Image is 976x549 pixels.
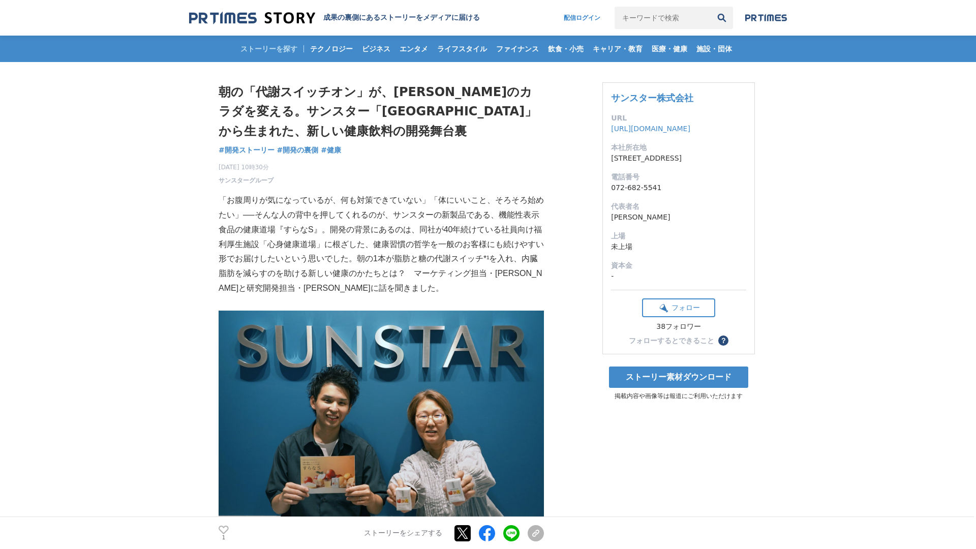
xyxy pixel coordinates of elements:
[219,145,274,156] a: #開発ストーリー
[611,182,746,193] dd: 072-682-5541
[611,153,746,164] dd: [STREET_ADDRESS]
[648,36,691,62] a: 医療・健康
[609,367,748,388] a: ストーリー素材ダウンロード
[189,11,315,25] img: 成果の裏側にあるストーリーをメディアに届ける
[544,44,588,53] span: 飲食・小売
[189,11,480,25] a: 成果の裏側にあるストーリーをメディアに届ける 成果の裏側にあるストーリーをメディアに届ける
[395,44,432,53] span: エンタメ
[277,145,319,155] span: #開発の裏側
[611,93,693,103] a: サンスター株式会社
[611,241,746,252] dd: 未上場
[219,163,273,172] span: [DATE] 10時30分
[629,337,714,344] div: フォローするとできること
[433,44,491,53] span: ライフスタイル
[589,44,647,53] span: キャリア・教育
[219,311,544,528] img: thumbnail_819662a0-a893-11f0-9ca5-471123679b5e.jpg
[642,298,715,317] button: フォロー
[648,44,691,53] span: 医療・健康
[277,145,319,156] a: #開発の裏側
[611,260,746,271] dt: 資本金
[306,44,357,53] span: テクノロジー
[642,322,715,331] div: 38フォロワー
[358,44,394,53] span: ビジネス
[321,145,341,155] span: #健康
[615,7,711,29] input: キーワードで検索
[323,13,480,22] h2: 成果の裏側にあるストーリーをメディアに届ける
[306,36,357,62] a: テクノロジー
[358,36,394,62] a: ビジネス
[219,193,544,296] p: 「お腹周りが気になっているが、何も対策できていない」「体にいいこと、そろそろ始めたい」──そんな人の背中を押してくれるのが、サンスターの新製品である、機能性表示食品の健康道場『すらなS』。開発の...
[718,335,728,346] button: ？
[554,7,611,29] a: 配信ログイン
[720,337,727,344] span: ？
[611,271,746,282] dd: -
[589,36,647,62] a: キャリア・教育
[219,535,229,540] p: 1
[602,392,755,401] p: 掲載内容や画像等は報道にご利用いただけます
[492,44,543,53] span: ファイナンス
[692,36,736,62] a: 施設・団体
[611,212,746,223] dd: [PERSON_NAME]
[692,44,736,53] span: 施設・団体
[544,36,588,62] a: 飲食・小売
[611,125,690,133] a: [URL][DOMAIN_NAME]
[611,201,746,212] dt: 代表者名
[433,36,491,62] a: ライフスタイル
[219,145,274,155] span: #開発ストーリー
[492,36,543,62] a: ファイナンス
[611,142,746,153] dt: 本社所在地
[611,113,746,124] dt: URL
[711,7,733,29] button: 検索
[219,176,273,185] a: サンスターグループ
[745,14,787,22] img: prtimes
[611,231,746,241] dt: 上場
[395,36,432,62] a: エンタメ
[219,82,544,141] h1: 朝の「代謝スイッチオン」が、[PERSON_NAME]のカラダを変える。サンスター「[GEOGRAPHIC_DATA]」から生まれた、新しい健康飲料の開発舞台裏
[321,145,341,156] a: #健康
[611,172,746,182] dt: 電話番号
[364,529,442,538] p: ストーリーをシェアする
